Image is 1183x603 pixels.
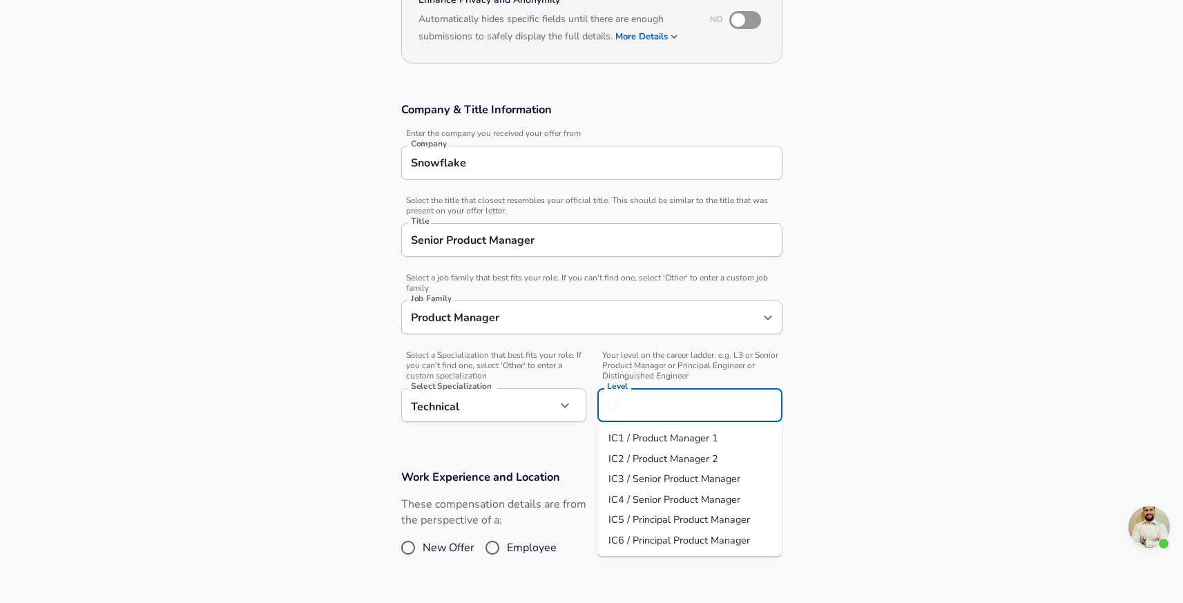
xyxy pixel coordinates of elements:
[597,350,782,381] span: Your level on the career ladder. e.g. L3 or Senior Product Manager or Principal Engineer or Disti...
[608,513,750,526] span: IC5 / Principal Product Manager
[615,27,679,46] button: More Details
[604,394,776,416] input: L3
[608,492,740,506] span: IC4 / Senior Product Manager
[608,451,718,465] span: IC2 / Product Manager 2
[401,388,556,422] div: Technical
[401,273,782,294] span: Select a job family that best fits your role. If you can't find one, select 'Other' to enter a cu...
[407,307,756,328] input: Software Engineer
[401,497,586,528] label: These compensation details are from the perspective of a:
[758,308,778,327] button: Open
[608,472,740,486] span: IC3 / Senior Product Manager
[423,539,474,556] span: New Offer
[401,350,586,381] span: Select a Specialization that best fits your role. If you can't find one, select 'Other' to enter ...
[401,102,782,117] h3: Company & Title Information
[710,14,722,25] span: No
[608,533,750,547] span: IC6 / Principal Product Manager
[411,294,452,303] label: Job Family
[411,140,447,148] label: Company
[411,382,491,390] label: Select Specialization
[411,217,429,225] label: Title
[401,128,782,139] span: Enter the company you received your offer from
[608,431,718,445] span: IC1 / Product Manager 1
[507,539,557,556] span: Employee
[1128,506,1170,548] div: Open chat
[401,469,782,485] h3: Work Experience and Location
[419,12,691,46] h6: Automatically hides specific fields until there are enough submissions to safely display the full...
[407,152,776,173] input: Google
[401,195,782,216] span: Select the title that closest resembles your official title. This should be similar to the title ...
[407,229,776,251] input: Software Engineer
[607,382,628,390] label: Level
